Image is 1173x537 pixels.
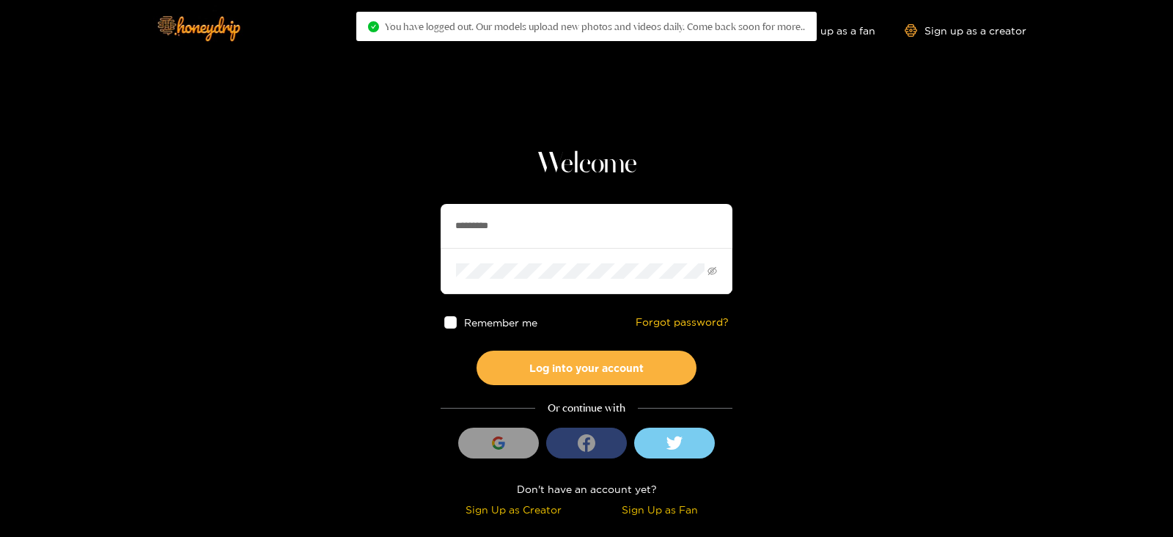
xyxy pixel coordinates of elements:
div: Or continue with [441,400,732,417]
span: check-circle [368,21,379,32]
span: You have logged out. Our models upload new photos and videos daily. Come back soon for more.. [385,21,805,32]
div: Don't have an account yet? [441,481,732,497]
button: Log into your account [477,351,696,385]
a: Sign up as a fan [775,24,875,37]
div: Sign Up as Creator [444,501,583,518]
h1: Welcome [441,147,732,182]
a: Sign up as a creator [905,24,1026,37]
span: Remember me [464,317,537,328]
a: Forgot password? [636,316,729,329]
div: Sign Up as Fan [590,501,729,518]
span: eye-invisible [707,266,717,276]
